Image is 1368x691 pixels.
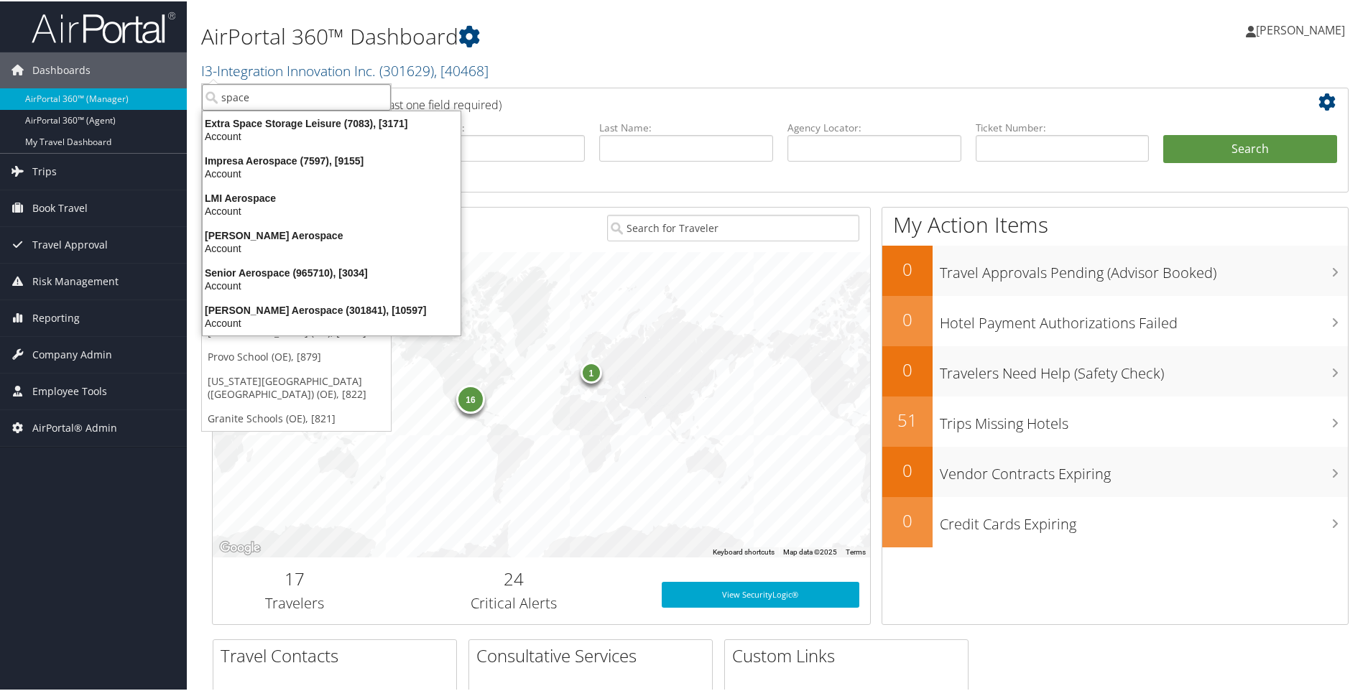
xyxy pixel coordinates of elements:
[787,119,961,134] label: Agency Locator:
[221,642,456,667] h2: Travel Contacts
[882,256,933,280] h2: 0
[364,96,502,111] span: (at least one field required)
[1163,134,1337,162] button: Search
[940,506,1348,533] h3: Credit Cards Expiring
[194,278,469,291] div: Account
[32,299,80,335] span: Reporting
[976,119,1150,134] label: Ticket Number:
[32,226,108,261] span: Travel Approval
[201,60,489,79] a: I3-Integration Innovation Inc.
[882,496,1348,546] a: 0Credit Cards Expiring
[412,119,586,134] label: First Name:
[32,409,117,445] span: AirPortal® Admin
[940,254,1348,282] h3: Travel Approvals Pending (Advisor Booked)
[194,265,469,278] div: Senior Aerospace (965710), [3034]
[32,262,119,298] span: Risk Management
[882,306,933,330] h2: 0
[882,395,1348,445] a: 51Trips Missing Hotels
[194,315,469,328] div: Account
[1246,7,1359,50] a: [PERSON_NAME]
[940,405,1348,432] h3: Trips Missing Hotels
[713,546,775,556] button: Keyboard shortcuts
[223,565,366,590] h2: 17
[581,360,602,381] div: 1
[202,368,391,405] a: [US_STATE][GEOGRAPHIC_DATA] ([GEOGRAPHIC_DATA]) (OE), [822]
[194,302,469,315] div: [PERSON_NAME] Aerospace (301841), [10597]
[202,83,391,109] input: Search Accounts
[32,51,91,87] span: Dashboards
[388,592,640,612] h3: Critical Alerts
[882,345,1348,395] a: 0Travelers Need Help (Safety Check)
[434,60,489,79] span: , [ 40468 ]
[732,642,968,667] h2: Custom Links
[662,580,859,606] a: View SecurityLogic®
[882,295,1348,345] a: 0Hotel Payment Authorizations Failed
[882,244,1348,295] a: 0Travel Approvals Pending (Advisor Booked)
[882,407,933,431] h2: 51
[783,547,837,555] span: Map data ©2025
[202,343,391,368] a: Provo School (OE), [879]
[194,153,469,166] div: Impresa Aerospace (7597), [9155]
[456,384,485,412] div: 16
[202,405,391,430] a: Granite Schools (OE), [821]
[846,547,866,555] a: Terms (opens in new tab)
[194,129,469,142] div: Account
[194,228,469,241] div: [PERSON_NAME] Aerospace
[201,20,974,50] h1: AirPortal 360™ Dashboard
[940,305,1348,332] h3: Hotel Payment Authorizations Failed
[194,166,469,179] div: Account
[194,241,469,254] div: Account
[194,190,469,203] div: LMI Aerospace
[32,9,175,43] img: airportal-logo.png
[882,445,1348,496] a: 0Vendor Contracts Expiring
[194,203,469,216] div: Account
[599,119,773,134] label: Last Name:
[882,507,933,532] h2: 0
[882,457,933,481] h2: 0
[32,335,112,371] span: Company Admin
[882,208,1348,238] h1: My Action Items
[940,355,1348,382] h3: Travelers Need Help (Safety Check)
[379,60,434,79] span: ( 301629 )
[940,455,1348,483] h3: Vendor Contracts Expiring
[32,152,57,188] span: Trips
[1256,21,1345,37] span: [PERSON_NAME]
[216,537,264,556] a: Open this area in Google Maps (opens a new window)
[32,372,107,408] span: Employee Tools
[32,189,88,225] span: Book Travel
[223,89,1242,113] h2: Airtinerary Lookup
[476,642,712,667] h2: Consultative Services
[607,213,859,240] input: Search for Traveler
[216,537,264,556] img: Google
[223,592,366,612] h3: Travelers
[194,116,469,129] div: Extra Space Storage Leisure (7083), [3171]
[882,356,933,381] h2: 0
[388,565,640,590] h2: 24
